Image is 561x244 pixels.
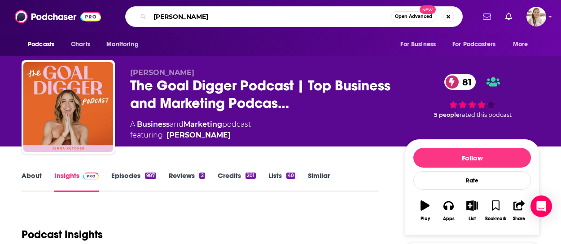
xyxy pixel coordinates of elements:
div: Search podcasts, credits, & more... [125,6,463,27]
a: Lists40 [268,171,295,192]
a: Show notifications dropdown [479,9,495,24]
span: More [513,38,528,51]
div: Share [513,216,525,222]
a: 81 [444,74,476,90]
button: Show profile menu [526,7,546,27]
span: and [170,120,184,129]
button: Open AdvancedNew [391,11,436,22]
div: Play [421,216,430,222]
a: Episodes987 [111,171,156,192]
div: 2 [199,173,205,179]
span: [PERSON_NAME] [130,68,194,77]
div: Bookmark [485,216,506,222]
span: Podcasts [28,38,54,51]
button: Bookmark [484,195,507,227]
span: Open Advanced [395,14,432,19]
img: Podchaser Pro [83,173,99,180]
span: rated this podcast [460,111,512,118]
span: Monitoring [106,38,138,51]
a: InsightsPodchaser Pro [54,171,99,192]
img: The Goal Digger Podcast | Top Business and Marketing Podcast for Creatives, Entrepreneurs, and Wo... [23,62,113,152]
button: open menu [507,36,539,53]
span: 81 [453,74,476,90]
div: Apps [443,216,455,222]
a: Credits201 [218,171,256,192]
div: 987 [145,173,156,179]
div: 201 [245,173,256,179]
a: Reviews2 [169,171,205,192]
a: About [22,171,42,192]
input: Search podcasts, credits, & more... [150,9,391,24]
button: Share [508,195,531,227]
span: Charts [71,38,90,51]
div: A podcast [130,119,251,141]
button: open menu [22,36,66,53]
button: open menu [100,36,150,53]
button: Follow [413,148,531,168]
button: open menu [447,36,508,53]
a: Jenna Kutcher [167,130,231,141]
span: New [420,5,436,14]
span: For Podcasters [452,38,495,51]
button: List [460,195,484,227]
a: Charts [65,36,96,53]
span: 5 people [434,111,460,118]
img: User Profile [526,7,546,27]
a: Marketing [184,120,222,129]
button: open menu [394,36,447,53]
h1: Podcast Insights [22,228,103,241]
img: Podchaser - Follow, Share and Rate Podcasts [15,8,101,25]
a: Business [137,120,170,129]
div: 40 [286,173,295,179]
a: Show notifications dropdown [502,9,516,24]
button: Play [413,195,437,227]
button: Apps [437,195,460,227]
span: Logged in as acquavie [526,7,546,27]
div: Open Intercom Messenger [530,195,552,217]
a: Similar [308,171,330,192]
div: 81 5 peoplerated this podcast [405,68,539,124]
span: For Business [400,38,436,51]
div: List [469,216,476,222]
span: featuring [130,130,251,141]
div: Rate [413,171,531,190]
